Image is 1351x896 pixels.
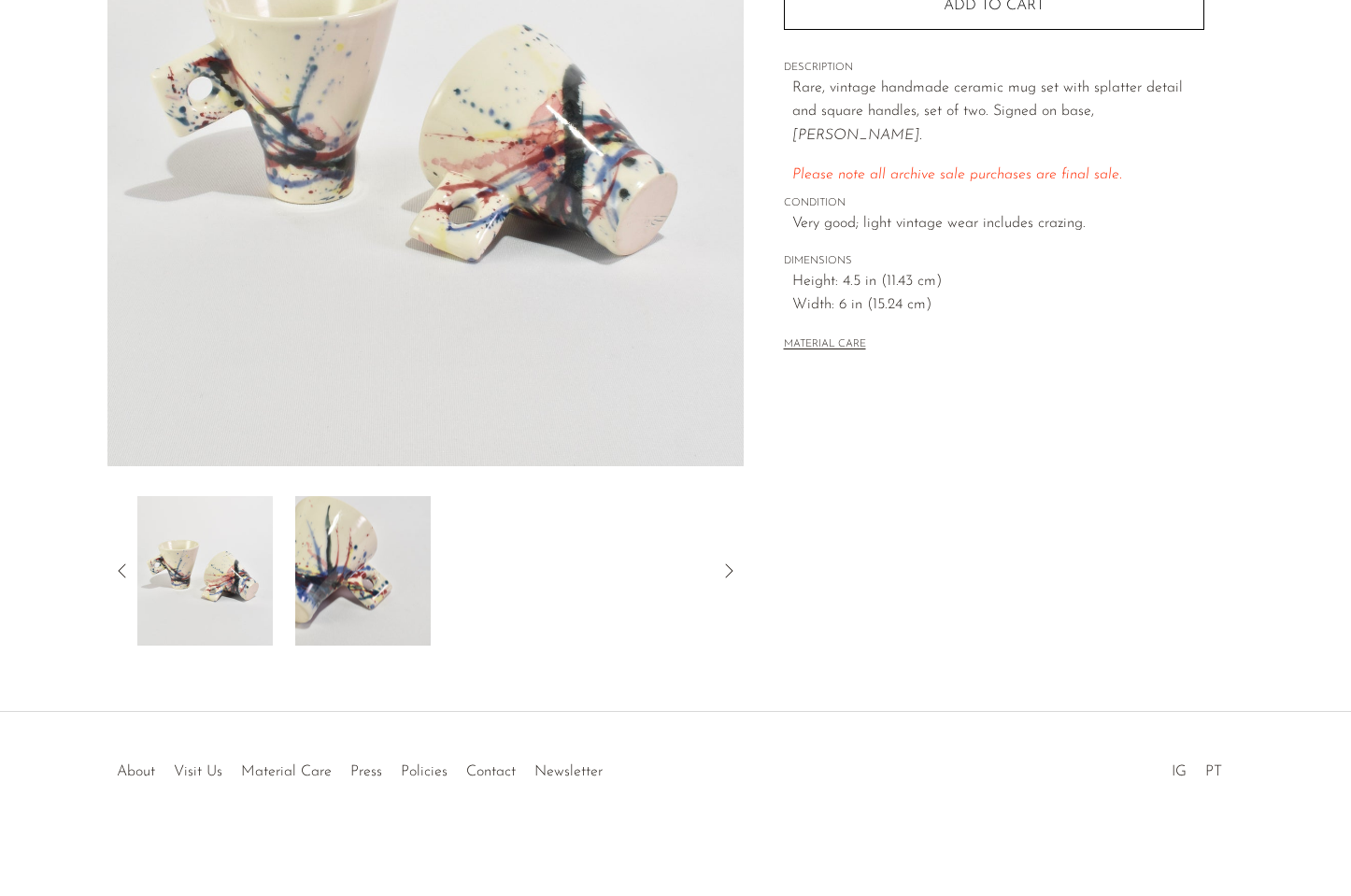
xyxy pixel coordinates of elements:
span: CONDITION [784,195,1204,212]
a: PT [1205,764,1222,779]
a: Policies [401,764,448,779]
span: Please note all archive sale purchases are final sale. [792,167,1122,182]
span: Very good; light vintage wear includes crazing. [792,212,1204,236]
button: MATERIAL CARE [784,338,866,352]
a: Material Care [241,764,332,779]
a: Visit Us [174,764,222,779]
a: IG [1172,764,1187,779]
span: DIMENSIONS [784,253,1204,270]
a: About [117,764,155,779]
a: Press [350,764,382,779]
img: Postmodern Mug Set [137,496,273,646]
span: Height: 4.5 in (11.43 cm) [792,270,1204,294]
p: Rare, vintage handmade ceramic mug set with splatter detail and square handles, set of two. Signe... [792,77,1204,149]
img: Postmodern Mug Set [295,496,431,646]
ul: Quick links [107,749,612,785]
ul: Social Medias [1162,749,1231,785]
span: DESCRIPTION [784,60,1204,77]
span: Width: 6 in (15.24 cm) [792,293,1204,318]
a: Contact [466,764,516,779]
em: [PERSON_NAME]. [792,128,922,143]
